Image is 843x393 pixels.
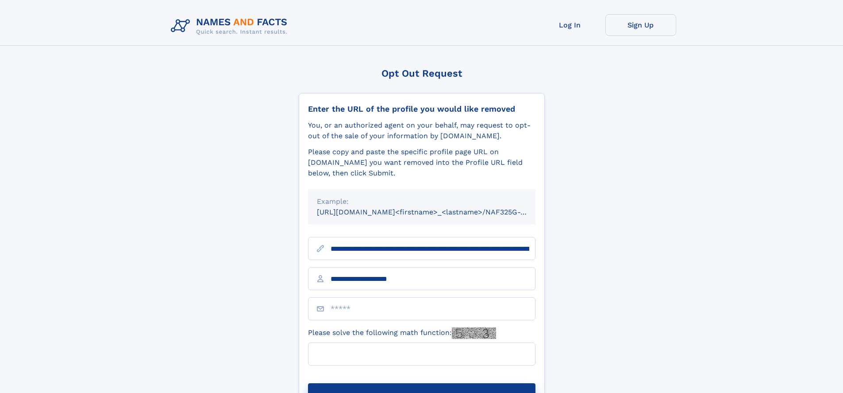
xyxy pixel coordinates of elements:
[535,14,605,36] a: Log In
[605,14,676,36] a: Sign Up
[308,120,535,141] div: You, or an authorized agent on your behalf, may request to opt-out of the sale of your informatio...
[317,196,527,207] div: Example:
[308,147,535,179] div: Please copy and paste the specific profile page URL on [DOMAIN_NAME] you want removed into the Pr...
[299,68,545,79] div: Opt Out Request
[167,14,295,38] img: Logo Names and Facts
[308,327,496,339] label: Please solve the following math function:
[317,208,552,216] small: [URL][DOMAIN_NAME]<firstname>_<lastname>/NAF325G-xxxxxxxx
[308,104,535,114] div: Enter the URL of the profile you would like removed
